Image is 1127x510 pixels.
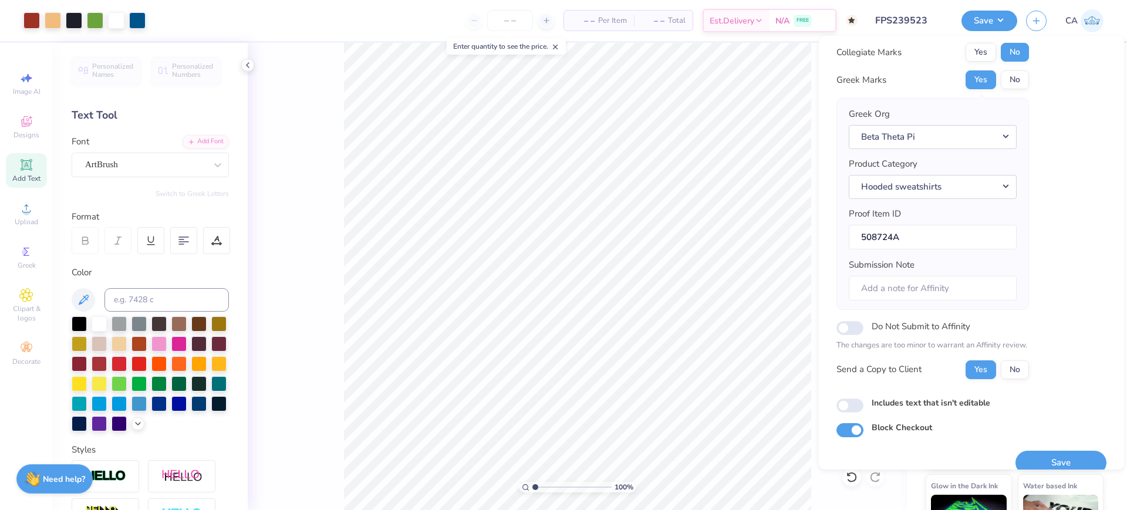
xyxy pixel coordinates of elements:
[1065,14,1078,28] span: CA
[72,210,230,224] div: Format
[849,157,917,171] label: Product Category
[104,288,229,312] input: e.g. 7428 c
[849,107,890,121] label: Greek Org
[866,9,953,32] input: Untitled Design
[849,175,1017,199] button: Hooded sweatshirts
[849,276,1017,301] input: Add a note for Affinity
[872,421,932,434] label: Block Checkout
[156,189,229,198] button: Switch to Greek Letters
[849,258,915,272] label: Submission Note
[961,11,1017,31] button: Save
[710,15,754,27] span: Est. Delivery
[72,135,89,148] label: Font
[13,87,41,96] span: Image AI
[1001,70,1029,89] button: No
[966,43,996,62] button: Yes
[836,363,922,376] div: Send a Copy to Client
[598,15,627,27] span: Per Item
[92,62,134,79] span: Personalized Names
[1081,9,1104,32] img: Chollene Anne Aranda
[447,38,566,55] div: Enter quantity to see the price.
[872,397,990,409] label: Includes text that isn't editable
[931,479,998,492] span: Glow in the Dark Ink
[12,357,41,366] span: Decorate
[571,15,595,27] span: – –
[172,62,214,79] span: Personalized Numbers
[836,46,902,59] div: Collegiate Marks
[966,70,996,89] button: Yes
[1023,479,1077,492] span: Water based Ink
[797,16,809,25] span: FREE
[872,319,970,334] label: Do Not Submit to Affinity
[1001,360,1029,379] button: No
[615,482,633,492] span: 100 %
[1065,9,1104,32] a: CA
[849,125,1017,149] button: Beta Theta Pi
[14,130,39,140] span: Designs
[72,107,229,123] div: Text Tool
[1001,43,1029,62] button: No
[72,443,229,457] div: Styles
[18,261,36,270] span: Greek
[15,217,38,227] span: Upload
[183,135,229,148] div: Add Font
[836,73,886,87] div: Greek Marks
[641,15,664,27] span: – –
[668,15,686,27] span: Total
[966,360,996,379] button: Yes
[836,340,1029,352] p: The changes are too minor to warrant an Affinity review.
[487,10,533,31] input: – –
[161,469,203,484] img: Shadow
[1015,451,1106,475] button: Save
[849,207,901,221] label: Proof Item ID
[775,15,789,27] span: N/A
[12,174,41,183] span: Add Text
[72,266,229,279] div: Color
[6,304,47,323] span: Clipart & logos
[85,470,126,483] img: Stroke
[43,474,85,485] strong: Need help?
